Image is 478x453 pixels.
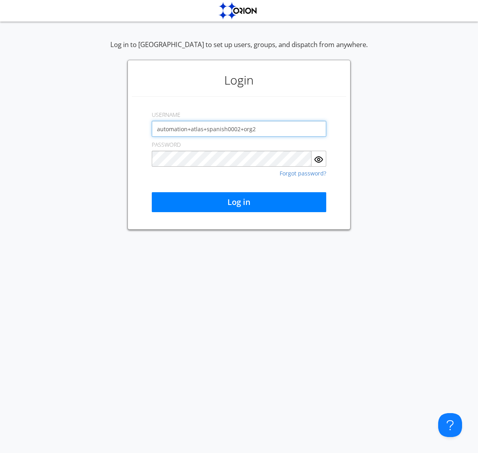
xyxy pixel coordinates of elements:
[132,64,346,96] h1: Login
[152,192,326,212] button: Log in
[152,111,180,119] label: USERNAME
[314,155,323,164] img: eye.svg
[280,171,326,176] a: Forgot password?
[311,151,326,167] button: Show Password
[438,413,462,437] iframe: Toggle Customer Support
[152,151,311,167] input: Password
[152,141,181,149] label: PASSWORD
[110,40,368,60] div: Log in to [GEOGRAPHIC_DATA] to set up users, groups, and dispatch from anywhere.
